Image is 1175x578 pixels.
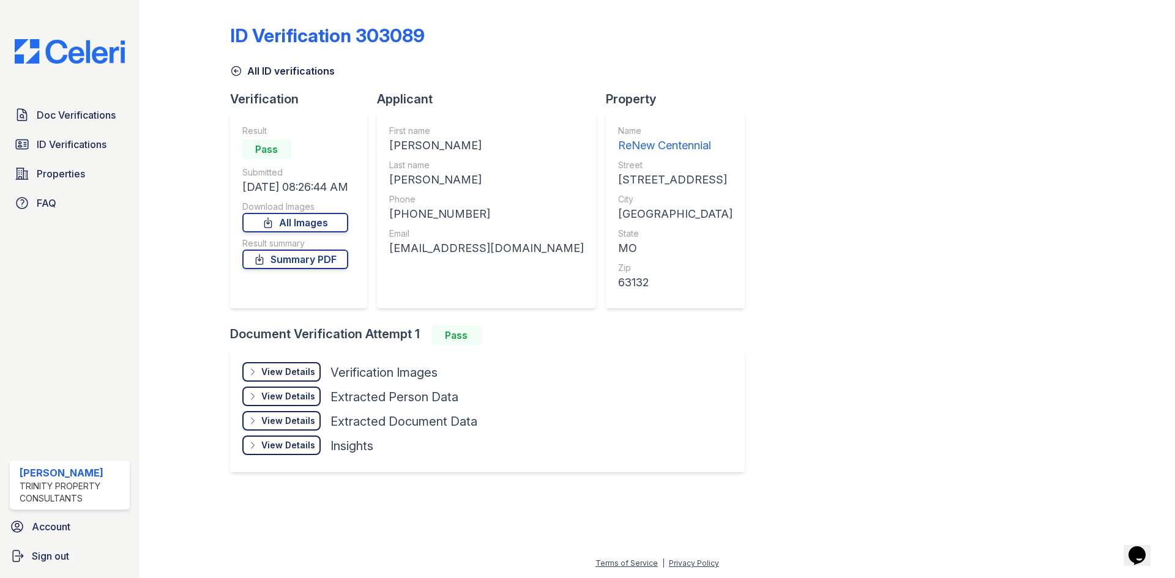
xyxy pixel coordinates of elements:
div: Last name [389,159,584,171]
div: Name [618,125,733,137]
div: City [618,193,733,206]
a: Doc Verifications [10,103,130,127]
div: Zip [618,262,733,274]
div: [STREET_ADDRESS] [618,171,733,188]
a: Terms of Service [595,558,658,568]
div: View Details [261,390,315,402]
div: [PERSON_NAME] [389,137,584,154]
div: [DATE] 08:26:44 AM [242,179,348,196]
iframe: chat widget [1124,529,1163,566]
div: Pass [432,325,481,345]
div: Extracted Person Data [330,388,458,406]
div: Result [242,125,348,137]
div: Phone [389,193,584,206]
div: Property [606,91,755,108]
div: Applicant [377,91,606,108]
div: Pass [242,139,291,159]
div: Verification Images [330,364,438,381]
div: Email [389,228,584,240]
a: Name ReNew Centennial [618,125,733,154]
div: Insights [330,437,373,454]
a: Summary PDF [242,250,348,269]
div: Verification [230,91,377,108]
a: Privacy Policy [669,558,719,568]
a: All Images [242,213,348,232]
a: ID Verifications [10,132,130,157]
div: MO [618,240,733,257]
div: | [662,558,665,568]
div: View Details [261,439,315,451]
div: 63132 [618,274,733,291]
a: Sign out [5,544,135,568]
a: FAQ [10,191,130,215]
span: Account [32,519,70,534]
div: Result summary [242,237,348,250]
div: [PHONE_NUMBER] [389,206,584,223]
div: Download Images [242,201,348,213]
a: Account [5,514,135,539]
div: ID Verification 303089 [230,24,425,46]
span: Doc Verifications [37,108,116,122]
span: Sign out [32,549,69,563]
div: ReNew Centennial [618,137,733,154]
a: All ID verifications [230,64,335,78]
span: FAQ [37,196,56,210]
div: Document Verification Attempt 1 [230,325,755,345]
div: View Details [261,415,315,427]
div: [PERSON_NAME] [20,465,125,480]
a: Properties [10,161,130,186]
div: State [618,228,733,240]
div: First name [389,125,584,137]
div: [EMAIL_ADDRESS][DOMAIN_NAME] [389,240,584,257]
div: Submitted [242,166,348,179]
div: Trinity Property Consultants [20,480,125,505]
div: View Details [261,366,315,378]
div: [PERSON_NAME] [389,171,584,188]
div: Extracted Document Data [330,413,477,430]
span: ID Verifications [37,137,106,152]
img: CE_Logo_Blue-a8612792a0a2168367f1c8372b55b34899dd931a85d93a1a3d3e32e68fde9ad4.png [5,39,135,64]
div: Street [618,159,733,171]
span: Properties [37,166,85,181]
div: [GEOGRAPHIC_DATA] [618,206,733,223]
